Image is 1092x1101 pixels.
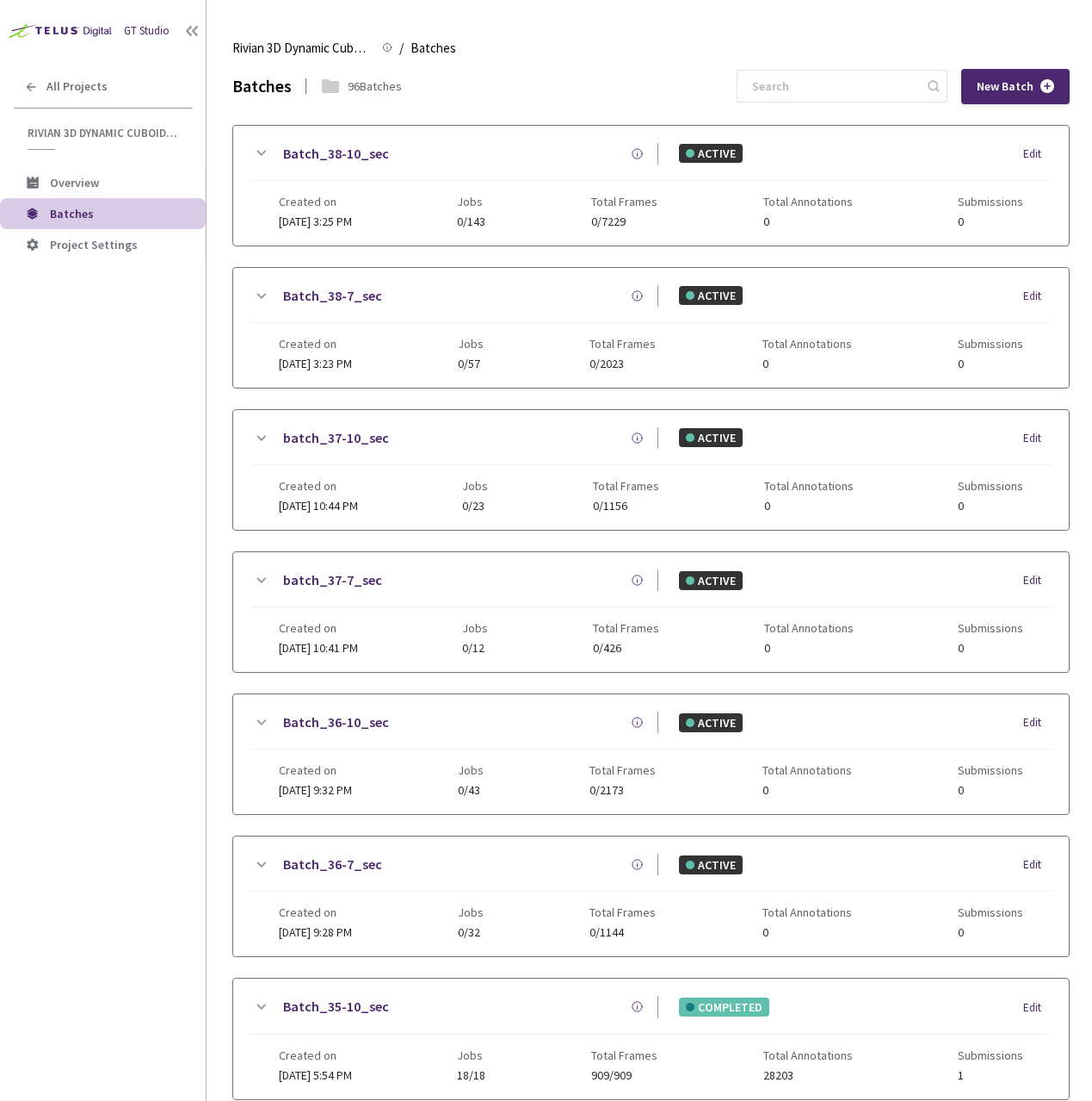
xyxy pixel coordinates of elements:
[279,905,352,919] span: Created on
[348,78,402,95] div: 96 Batches
[283,285,382,307] a: Batch_38-7_sec
[50,237,138,252] span: Project Settings
[764,479,854,493] span: Total Annotations
[762,763,852,777] span: Total Annotations
[458,784,484,797] span: 0/43
[589,358,656,370] span: 0/2023
[457,1069,485,1082] span: 18/18
[399,38,404,59] li: /
[279,195,352,208] span: Created on
[46,79,108,94] span: All Projects
[958,215,1023,228] span: 0
[457,195,485,208] span: Jobs
[742,71,925,102] input: Search
[589,926,656,939] span: 0/1144
[679,571,743,590] div: ACTIVE
[283,143,389,165] a: Batch_38-10_sec
[279,621,358,635] span: Created on
[233,694,1069,814] div: Batch_36-10_secACTIVEEditCreated on[DATE] 9:32 PMJobs0/43Total Frames0/2173Total Annotations0Subm...
[589,337,656,351] span: Total Frames
[679,428,743,447] div: ACTIVE
[679,855,743,874] div: ACTIVE
[279,214,352,229] span: [DATE] 3:25 PM
[591,1048,657,1062] span: Total Frames
[1023,999,1052,1017] div: Edit
[279,1048,352,1062] span: Created on
[679,144,743,163] div: ACTIVE
[958,195,1023,208] span: Submissions
[762,337,852,351] span: Total Annotations
[1023,430,1052,447] div: Edit
[28,126,182,140] span: Rivian 3D Dynamic Cuboids[2024-25]
[462,621,488,635] span: Jobs
[233,268,1069,388] div: Batch_38-7_secACTIVEEditCreated on[DATE] 3:23 PMJobs0/57Total Frames0/2023Total Annotations0Submi...
[958,621,1023,635] span: Submissions
[679,998,769,1017] div: COMPLETED
[591,215,657,228] span: 0/7229
[283,854,382,875] a: Batch_36-7_sec
[763,215,853,228] span: 0
[283,427,389,449] a: batch_37-10_sec
[764,500,854,513] span: 0
[1023,572,1052,589] div: Edit
[233,837,1069,956] div: Batch_36-7_secACTIVEEditCreated on[DATE] 9:28 PMJobs0/32Total Frames0/1144Total Annotations0Submi...
[50,206,94,221] span: Batches
[233,979,1069,1098] div: Batch_35-10_secCOMPLETEDEditCreated on[DATE] 5:54 PMJobs18/18Total Frames909/909Total Annotations...
[50,175,99,190] span: Overview
[279,782,352,798] span: [DATE] 9:32 PM
[462,642,488,655] span: 0/12
[124,23,170,40] div: GT Studio
[763,195,853,208] span: Total Annotations
[233,126,1069,246] div: Batch_38-10_secACTIVEEditCreated on[DATE] 3:25 PMJobs0/143Total Frames0/7229Total Annotations0Sub...
[233,410,1069,530] div: batch_37-10_secACTIVEEditCreated on[DATE] 10:44 PMJobs0/23Total Frames0/1156Total Annotations0Sub...
[1023,714,1052,731] div: Edit
[762,358,852,370] span: 0
[593,621,659,635] span: Total Frames
[958,926,1023,939] span: 0
[958,1048,1023,1062] span: Submissions
[462,500,488,513] span: 0/23
[279,1067,352,1083] span: [DATE] 5:54 PM
[1023,856,1052,874] div: Edit
[591,1069,657,1082] span: 909/909
[279,337,352,351] span: Created on
[958,479,1023,493] span: Submissions
[458,358,484,370] span: 0/57
[457,1048,485,1062] span: Jobs
[679,286,743,305] div: ACTIVE
[762,905,852,919] span: Total Annotations
[232,74,292,99] div: Batches
[958,905,1023,919] span: Submissions
[977,79,1033,94] span: New Batch
[763,1048,853,1062] span: Total Annotations
[958,1069,1023,1082] span: 1
[593,479,659,493] span: Total Frames
[279,479,358,493] span: Created on
[593,500,659,513] span: 0/1156
[762,784,852,797] span: 0
[764,621,854,635] span: Total Annotations
[589,763,656,777] span: Total Frames
[958,337,1023,351] span: Submissions
[279,763,352,777] span: Created on
[958,500,1023,513] span: 0
[762,926,852,939] span: 0
[958,763,1023,777] span: Submissions
[279,498,358,513] span: [DATE] 10:44 PM
[1023,146,1052,163] div: Edit
[233,552,1069,672] div: batch_37-7_secACTIVEEditCreated on[DATE] 10:41 PMJobs0/12Total Frames0/426Total Annotations0Submi...
[458,905,484,919] span: Jobs
[679,713,743,732] div: ACTIVE
[763,1069,853,1082] span: 28203
[958,784,1023,797] span: 0
[589,905,656,919] span: Total Frames
[279,640,358,656] span: [DATE] 10:41 PM
[458,763,484,777] span: Jobs
[591,195,657,208] span: Total Frames
[283,712,389,733] a: Batch_36-10_sec
[958,358,1023,370] span: 0
[462,479,488,493] span: Jobs
[283,569,382,591] a: batch_37-7_sec
[593,642,659,655] span: 0/426
[279,924,352,940] span: [DATE] 9:28 PM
